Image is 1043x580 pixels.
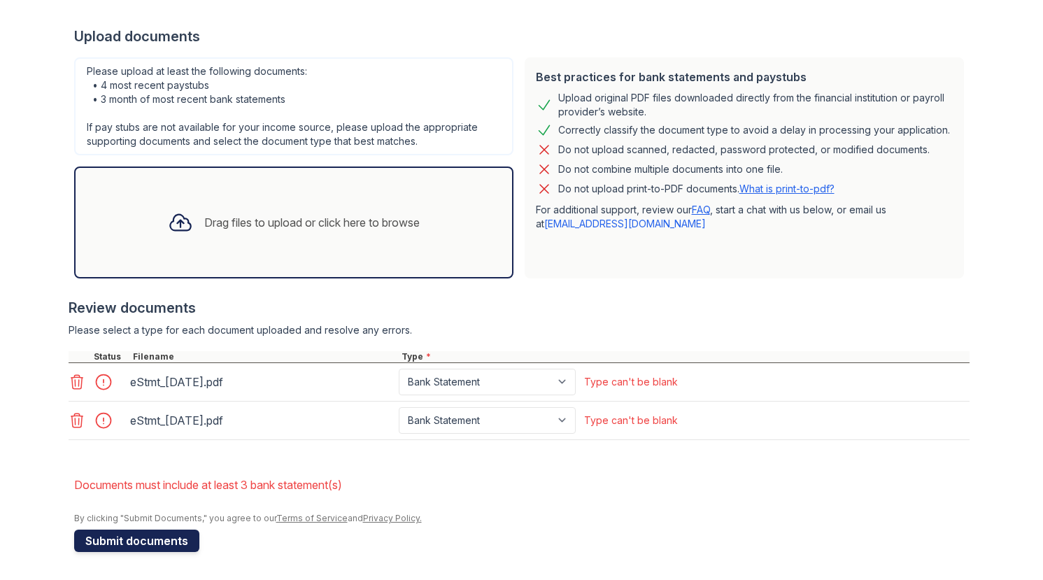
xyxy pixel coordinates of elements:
[558,182,835,196] p: Do not upload print-to-PDF documents.
[74,471,970,499] li: Documents must include at least 3 bank statement(s)
[558,141,930,158] div: Do not upload scanned, redacted, password protected, or modified documents.
[69,298,970,318] div: Review documents
[130,351,399,362] div: Filename
[536,203,953,231] p: For additional support, review our , start a chat with us below, or email us at
[74,57,513,155] div: Please upload at least the following documents: • 4 most recent paystubs • 3 month of most recent...
[69,323,970,337] div: Please select a type for each document uploaded and resolve any errors.
[74,27,970,46] div: Upload documents
[74,513,970,524] div: By clicking "Submit Documents," you agree to our and
[130,371,393,393] div: eStmt_[DATE].pdf
[74,530,199,552] button: Submit documents
[692,204,710,215] a: FAQ
[399,351,970,362] div: Type
[558,122,950,139] div: Correctly classify the document type to avoid a delay in processing your application.
[536,69,953,85] div: Best practices for bank statements and paystubs
[91,351,130,362] div: Status
[584,413,678,427] div: Type can't be blank
[584,375,678,389] div: Type can't be blank
[544,218,706,229] a: [EMAIL_ADDRESS][DOMAIN_NAME]
[276,513,348,523] a: Terms of Service
[204,214,420,231] div: Drag files to upload or click here to browse
[739,183,835,194] a: What is print-to-pdf?
[130,409,393,432] div: eStmt_[DATE].pdf
[558,161,783,178] div: Do not combine multiple documents into one file.
[363,513,422,523] a: Privacy Policy.
[558,91,953,119] div: Upload original PDF files downloaded directly from the financial institution or payroll provider’...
